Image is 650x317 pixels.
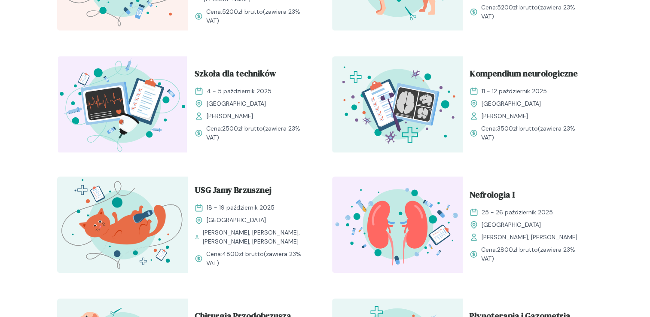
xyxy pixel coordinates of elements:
[206,250,311,268] span: Cena: (zawiera 23% VAT)
[222,250,264,258] span: 4800 zł brutto
[482,87,547,96] span: 11 - 12 październik 2025
[470,67,578,83] span: Kompendium neurologiczne
[482,112,528,121] span: [PERSON_NAME]
[207,203,275,212] span: 18 - 19 październik 2025
[332,177,463,273] img: ZpbSsR5LeNNTxNrh_Nefro_T.svg
[57,177,188,273] img: ZpbG_h5LeNNTxNnP_USG_JB_T.svg
[482,99,541,108] span: [GEOGRAPHIC_DATA]
[497,125,538,132] span: 3500 zł brutto
[222,8,263,15] span: 5200 zł brutto
[332,56,463,152] img: Z2B805bqstJ98kzs_Neuro_T.svg
[470,188,586,204] a: Nefrologia I
[57,56,188,152] img: Z2B_FZbqstJ98k08_Technicy_T.svg
[206,7,311,25] span: Cena: (zawiera 23% VAT)
[207,87,272,96] span: 4 - 5 październik 2025
[481,124,586,142] span: Cena: (zawiera 23% VAT)
[207,99,266,108] span: [GEOGRAPHIC_DATA]
[497,246,538,253] span: 2800 zł brutto
[222,125,263,132] span: 2500 zł brutto
[195,67,311,83] a: Szkoła dla techników
[207,112,253,121] span: [PERSON_NAME]
[195,67,276,83] span: Szkoła dla techników
[481,3,586,21] span: Cena: (zawiera 23% VAT)
[482,208,553,217] span: 25 - 26 październik 2025
[206,124,311,142] span: Cena: (zawiera 23% VAT)
[497,3,538,11] span: 5200 zł brutto
[482,220,541,229] span: [GEOGRAPHIC_DATA]
[481,245,586,263] span: Cena: (zawiera 23% VAT)
[482,233,577,242] span: [PERSON_NAME], [PERSON_NAME]
[203,228,311,246] span: [PERSON_NAME], [PERSON_NAME], [PERSON_NAME], [PERSON_NAME]
[195,183,272,200] span: USG Jamy Brzusznej
[470,67,586,83] a: Kompendium neurologiczne
[195,183,311,200] a: USG Jamy Brzusznej
[207,216,266,225] span: [GEOGRAPHIC_DATA]
[470,188,515,204] span: Nefrologia I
